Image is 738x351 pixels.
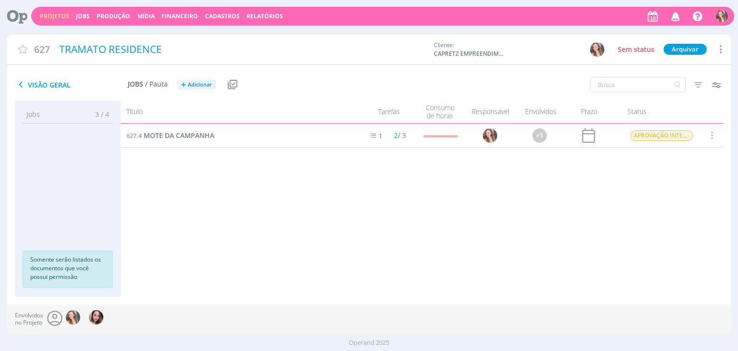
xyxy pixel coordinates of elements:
span: APROVAÇÃO INTERNA [631,130,693,141]
span: + [181,80,186,90]
input: Busca [590,77,686,92]
span: 627.4 [126,131,142,140]
div: TRAMATO RESIDENCE [56,38,430,61]
a: Mídia [137,12,155,20]
span: Jobs [128,80,143,88]
span: / 3 [394,131,406,140]
span: Visão Geral [15,79,128,90]
span: Adicionar [188,82,212,88]
button: Cadastros [202,13,243,20]
img: T [89,310,103,325]
img: G [66,310,80,325]
span: Sem status [618,45,654,54]
a: Produção [97,12,130,20]
img: G [590,42,604,57]
button: +Adicionar [177,80,216,90]
span: Jobs [26,109,40,119]
a: Financeiro [161,12,198,20]
button: Financeiro [159,13,201,20]
img: G [483,128,498,143]
button: Jobs [73,13,93,20]
button: G [590,42,605,57]
button: Mídia [135,13,158,20]
div: +1 [533,128,547,143]
div: Título [121,103,353,120]
span: 1 [379,131,382,140]
div: Consumo de horas [416,103,464,120]
div: Status [613,103,700,120]
a: Relatórios [246,12,283,20]
button: G [715,8,728,25]
div: Prazo [565,103,613,120]
a: Jobs [76,12,90,20]
button: Arquivar [664,44,707,55]
span: MOTE DA CAMPANHA [144,131,214,140]
div: Cliente: [434,41,605,58]
button: Relatórios [244,13,286,20]
a: Projetos [40,12,69,20]
span: Cadastros [205,12,240,20]
button: Projetos [37,13,72,20]
span: 2 [394,131,398,140]
img: G [716,10,728,22]
button: Produção [94,13,133,20]
div: Envolvidos [517,103,565,120]
span: CAPRETZ EMPREENDIMENTOS IMOBILIARIOS LTDA [434,50,506,58]
div: Tarefas [354,103,416,120]
span: 627 [34,42,50,56]
span: Envolvidos no Projeto [15,312,43,326]
a: 627.4MOTE DA CAMPANHA [126,130,214,141]
div: Responsável [464,103,517,120]
p: Somente serão listados os documentos que você possui permissão [30,255,105,281]
button: Sem status [615,44,657,55]
span: / Pauta [145,80,168,88]
span: 3 / 4 [88,109,109,119]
